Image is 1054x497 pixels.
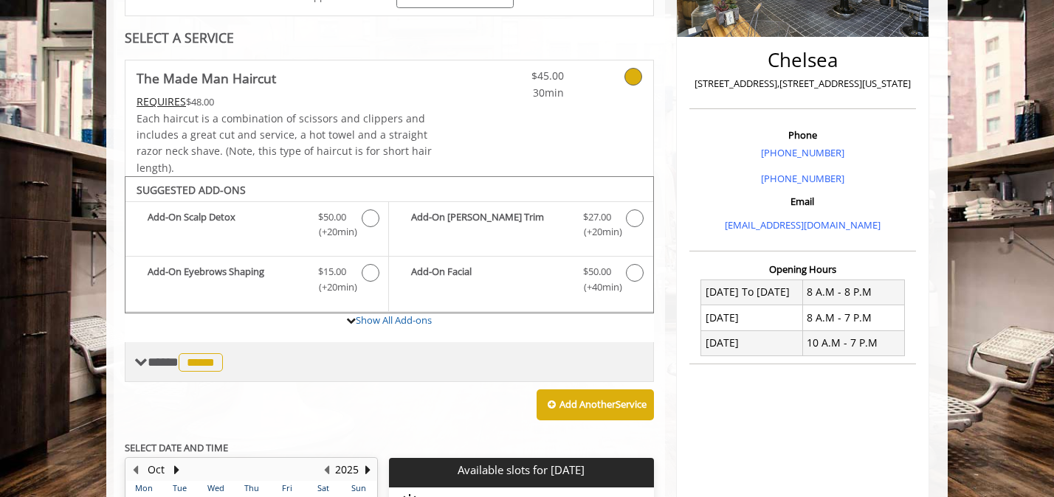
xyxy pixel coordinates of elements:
td: 8 A.M - 7 P.M [802,305,904,330]
th: Wed [198,481,233,496]
b: Add-On [PERSON_NAME] Trim [411,209,568,240]
h3: Opening Hours [689,264,916,274]
th: Tue [162,481,197,496]
h3: Phone [693,130,912,140]
p: Available slots for [DATE] [395,464,647,476]
td: [DATE] [701,305,803,330]
span: (+20min ) [311,224,354,240]
label: Add-On Scalp Detox [133,209,381,244]
td: [DATE] [701,330,803,355]
button: Oct [148,462,165,478]
td: [DATE] To [DATE] [701,279,803,305]
b: Add Another Service [559,397,647,411]
span: $50.00 [583,264,611,279]
span: (+20min ) [575,224,619,240]
span: $50.00 [318,209,346,225]
th: Fri [269,481,305,496]
th: Thu [233,481,269,496]
span: (+20min ) [311,279,354,295]
a: [PHONE_NUMBER] [761,172,844,185]
b: SUGGESTED ADD-ONS [137,183,246,197]
span: Each haircut is a combination of scissors and clippers and includes a great cut and service, a ho... [137,111,432,175]
th: Sun [341,481,377,496]
td: 10 A.M - 7 P.M [802,330,904,355]
label: Add-On Beard Trim [396,209,645,244]
div: SELECT A SERVICE [125,31,654,45]
h3: Email [693,196,912,206]
b: The Made Man Haircut [137,68,276,88]
button: Previous Year [320,462,332,478]
b: Add-On Eyebrows Shaping [148,264,303,295]
a: [PHONE_NUMBER] [761,146,844,159]
label: Add-On Facial [396,264,645,299]
th: Mon [126,481,162,496]
b: Add-On Facial [411,264,568,295]
label: Add-On Eyebrows Shaping [133,264,381,299]
a: Show All Add-ons [356,313,432,327]
span: $45.00 [477,68,564,84]
button: Next Month [170,462,182,478]
button: 2025 [335,462,359,478]
button: Next Year [362,462,373,478]
b: SELECT DATE AND TIME [125,441,228,454]
span: (+40min ) [575,279,619,295]
span: This service needs some Advance to be paid before we block your appointment [137,94,186,108]
div: The Made Man Haircut Add-onS [125,176,654,313]
p: [STREET_ADDRESS],[STREET_ADDRESS][US_STATE] [693,76,912,91]
td: 8 A.M - 8 P.M [802,279,904,305]
th: Sat [305,481,340,496]
b: Add-On Scalp Detox [148,209,303,240]
button: Previous Month [129,462,141,478]
span: $15.00 [318,264,346,279]
button: Add AnotherService [537,389,654,420]
a: [EMAIL_ADDRESS][DOMAIN_NAME] [725,218,881,232]
div: $48.00 [137,94,433,110]
span: $27.00 [583,209,611,225]
h2: Chelsea [693,49,912,71]
span: 30min [477,85,564,101]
